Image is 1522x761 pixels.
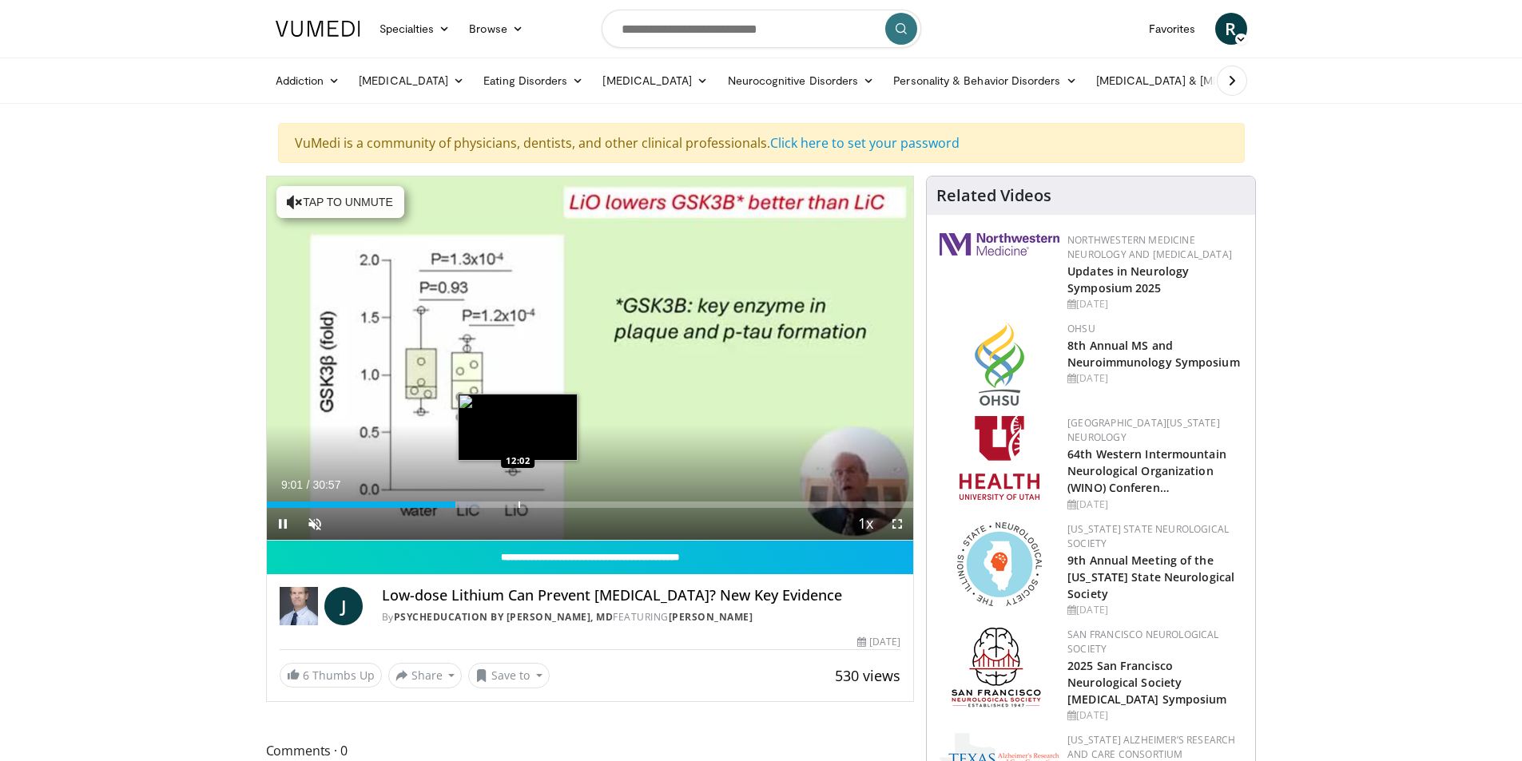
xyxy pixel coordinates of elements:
a: [US_STATE] Alzheimer’s Research and Care Consortium [1067,733,1235,761]
a: 8th Annual MS and Neuroimmunology Symposium [1067,338,1240,370]
a: Neurocognitive Disorders [718,65,884,97]
img: ad8adf1f-d405-434e-aebe-ebf7635c9b5d.png.150x105_q85_autocrop_double_scale_upscale_version-0.2.png [952,628,1047,711]
a: 6 Thumbs Up [280,663,382,688]
a: Specialties [370,13,460,45]
span: Comments 0 [266,740,915,761]
a: Addiction [266,65,350,97]
div: By FEATURING [382,610,901,624]
a: [MEDICAL_DATA] & [MEDICAL_DATA] [1087,65,1315,97]
a: Eating Disorders [474,65,593,97]
span: / [307,478,310,491]
button: Share [388,663,463,688]
a: Click here to set your password [770,134,960,152]
a: PsychEducation by [PERSON_NAME], MD [394,610,614,624]
button: Tap to unmute [276,186,404,218]
a: [GEOGRAPHIC_DATA][US_STATE] Neurology [1067,416,1220,444]
img: VuMedi Logo [276,21,360,37]
a: 9th Annual Meeting of the [US_STATE] State Neurological Society [1067,553,1234,601]
img: PsychEducation by James Phelps, MD [280,587,318,625]
h4: Low-dose Lithium Can Prevent [MEDICAL_DATA]? New Key Evidence [382,587,901,604]
span: 530 views [835,666,900,685]
div: [DATE] [1067,297,1242,311]
img: f6362829-b0a3-407d-a044-59546adfd345.png.150x105_q85_autocrop_double_scale_upscale_version-0.2.png [960,416,1039,500]
a: San Francisco Neurological Society [1067,628,1218,656]
div: [DATE] [1067,497,1242,512]
video-js: Video Player [267,176,914,541]
a: 2025 San Francisco Neurological Society [MEDICAL_DATA] Symposium [1067,658,1226,707]
input: Search topics, interventions [602,10,921,48]
img: da959c7f-65a6-4fcf-a939-c8c702e0a770.png.150x105_q85_autocrop_double_scale_upscale_version-0.2.png [975,322,1024,406]
button: Save to [468,663,550,688]
button: Fullscreen [881,508,913,540]
div: [DATE] [1067,371,1242,386]
div: VuMedi is a community of physicians, dentists, and other clinical professionals. [278,123,1245,163]
a: R [1215,13,1247,45]
a: OHSU [1067,322,1095,335]
a: Updates in Neurology Symposium 2025 [1067,264,1189,295]
span: 9:01 [281,478,303,491]
button: Unmute [299,508,331,540]
button: Playback Rate [849,508,881,540]
a: Favorites [1139,13,1206,45]
a: [PERSON_NAME] [669,610,753,624]
span: 30:57 [312,478,340,491]
h4: Related Videos [936,186,1051,205]
a: Browse [459,13,533,45]
div: [DATE] [1067,708,1242,723]
a: [MEDICAL_DATA] [593,65,717,97]
a: Personality & Behavior Disorders [884,65,1086,97]
a: J [324,587,363,625]
span: 6 [303,668,309,683]
a: Northwestern Medicine Neurology and [MEDICAL_DATA] [1067,233,1232,261]
div: Progress Bar [267,501,914,508]
img: 2a462fb6-9365-492a-ac79-3166a6f924d8.png.150x105_q85_autocrop_double_scale_upscale_version-0.2.jpg [940,233,1059,256]
img: image.jpeg [458,394,578,461]
div: [DATE] [1067,603,1242,617]
a: [MEDICAL_DATA] [349,65,474,97]
img: 71a8b48c-8850-4916-bbdd-e2f3ccf11ef9.png.150x105_q85_autocrop_double_scale_upscale_version-0.2.png [957,522,1042,606]
div: [DATE] [857,635,900,649]
a: [US_STATE] State Neurological Society [1067,522,1229,550]
a: 64th Western Intermountain Neurological Organization (WINO) Conferen… [1067,446,1226,495]
button: Pause [267,508,299,540]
